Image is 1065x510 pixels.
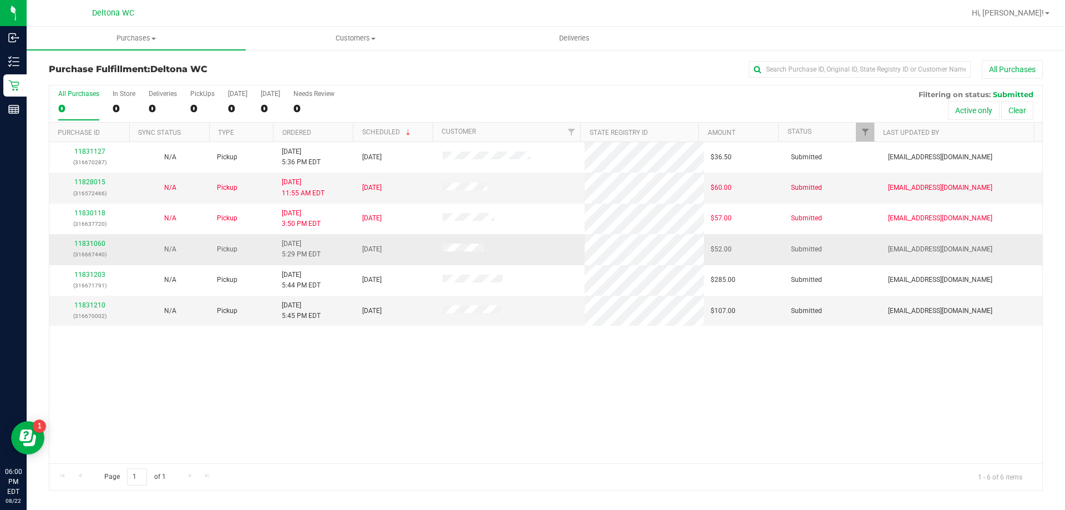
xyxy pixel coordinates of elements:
[590,129,648,137] a: State Registry ID
[888,213,992,224] span: [EMAIL_ADDRESS][DOMAIN_NAME]
[164,184,176,191] span: Not Applicable
[791,152,822,163] span: Submitted
[8,32,19,43] inline-svg: Inbound
[217,152,237,163] span: Pickup
[883,129,939,137] a: Last Updated By
[56,311,123,321] p: (316670002)
[282,177,324,198] span: [DATE] 11:55 AM EDT
[164,306,176,316] button: N/A
[228,102,247,115] div: 0
[465,27,684,50] a: Deliveries
[261,90,280,98] div: [DATE]
[282,300,321,321] span: [DATE] 5:45 PM EDT
[791,213,822,224] span: Submitted
[888,183,992,193] span: [EMAIL_ADDRESS][DOMAIN_NAME]
[791,275,822,285] span: Submitted
[74,240,105,248] a: 11831060
[711,213,732,224] span: $57.00
[56,188,123,199] p: (316572466)
[362,244,382,255] span: [DATE]
[5,467,22,497] p: 06:00 PM EDT
[56,280,123,291] p: (316671791)
[164,307,176,315] span: Not Applicable
[150,64,207,74] span: Deltona WC
[888,275,992,285] span: [EMAIL_ADDRESS][DOMAIN_NAME]
[791,244,822,255] span: Submitted
[74,301,105,309] a: 11831210
[711,244,732,255] span: $52.00
[164,276,176,284] span: Not Applicable
[8,56,19,67] inline-svg: Inventory
[282,239,321,260] span: [DATE] 5:29 PM EDT
[711,275,736,285] span: $285.00
[993,90,1033,99] span: Submitted
[919,90,991,99] span: Filtering on status:
[5,497,22,505] p: 08/22
[708,129,736,137] a: Amount
[74,148,105,155] a: 11831127
[58,129,100,137] a: Purchase ID
[788,128,812,135] a: Status
[217,275,237,285] span: Pickup
[190,102,215,115] div: 0
[217,306,237,316] span: Pickup
[362,152,382,163] span: [DATE]
[58,102,99,115] div: 0
[362,213,382,224] span: [DATE]
[888,306,992,316] span: [EMAIL_ADDRESS][DOMAIN_NAME]
[74,178,105,186] a: 11828015
[711,183,732,193] span: $60.00
[293,90,334,98] div: Needs Review
[164,183,176,193] button: N/A
[362,183,382,193] span: [DATE]
[164,244,176,255] button: N/A
[282,208,321,229] span: [DATE] 3:50 PM EDT
[138,129,181,137] a: Sync Status
[92,8,134,18] span: Deltona WC
[33,420,46,433] iframe: Resource center unread badge
[888,152,992,163] span: [EMAIL_ADDRESS][DOMAIN_NAME]
[982,60,1043,79] button: All Purchases
[149,90,177,98] div: Deliveries
[164,152,176,163] button: N/A
[164,214,176,222] span: Not Applicable
[95,468,175,486] span: Page of 1
[246,27,465,50] a: Customers
[749,61,971,78] input: Search Purchase ID, Original ID, State Registry ID or Customer Name...
[562,123,580,142] a: Filter
[164,275,176,285] button: N/A
[190,90,215,98] div: PickUps
[282,270,321,291] span: [DATE] 5:44 PM EDT
[791,183,822,193] span: Submitted
[282,147,321,168] span: [DATE] 5:36 PM EDT
[164,153,176,161] span: Not Applicable
[56,219,123,229] p: (316637720)
[217,183,237,193] span: Pickup
[972,8,1044,17] span: Hi, [PERSON_NAME]!
[127,468,147,486] input: 1
[261,102,280,115] div: 0
[362,306,382,316] span: [DATE]
[8,104,19,115] inline-svg: Reports
[969,468,1031,485] span: 1 - 6 of 6 items
[58,90,99,98] div: All Purchases
[217,213,237,224] span: Pickup
[113,102,135,115] div: 0
[56,157,123,168] p: (316670287)
[711,306,736,316] span: $107.00
[74,271,105,279] a: 11831203
[246,33,464,43] span: Customers
[711,152,732,163] span: $36.50
[164,213,176,224] button: N/A
[217,244,237,255] span: Pickup
[856,123,874,142] a: Filter
[791,306,822,316] span: Submitted
[11,421,44,455] iframe: Resource center
[888,244,992,255] span: [EMAIL_ADDRESS][DOMAIN_NAME]
[49,64,380,74] h3: Purchase Fulfillment:
[164,245,176,253] span: Not Applicable
[228,90,247,98] div: [DATE]
[544,33,605,43] span: Deliveries
[56,249,123,260] p: (316667440)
